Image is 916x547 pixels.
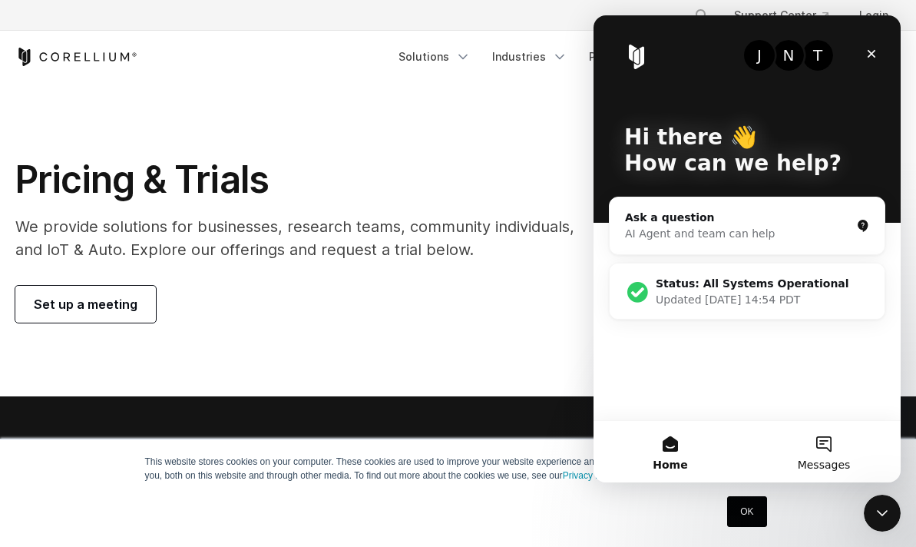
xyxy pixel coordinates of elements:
[847,2,901,29] a: Login
[688,2,716,29] button: Search
[594,15,901,482] iframe: Intercom live chat
[15,48,137,66] a: Corellium Home
[563,470,622,481] a: Privacy Policy.
[145,455,772,482] p: This website stores cookies on your computer. These cookies are used to improve your website expe...
[676,2,901,29] div: Navigation Menu
[15,286,156,323] a: Set up a meeting
[483,43,577,71] a: Industries
[389,43,901,71] div: Navigation Menu
[722,2,841,29] a: Support Center
[864,495,901,532] iframe: Intercom live chat
[580,43,668,71] a: Products
[727,496,766,527] a: OK
[34,295,137,313] span: Set up a meeting
[15,215,595,261] p: We provide solutions for businesses, research teams, community individuals, and IoT & Auto. Explo...
[15,157,595,203] h1: Pricing & Trials
[389,43,480,71] a: Solutions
